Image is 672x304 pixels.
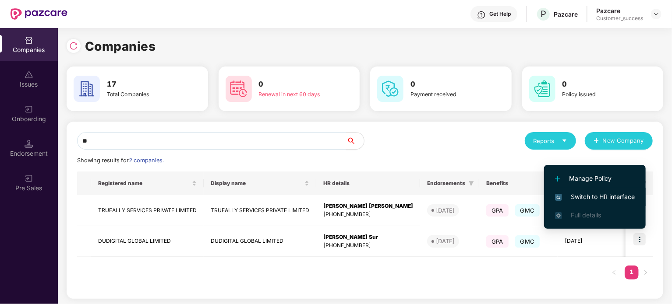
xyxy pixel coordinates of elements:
[436,237,455,245] div: [DATE]
[204,226,316,257] td: DUDIGITAL GLOBAL LIMITED
[596,15,643,22] div: Customer_success
[129,157,164,164] span: 2 companies.
[625,266,639,279] a: 1
[555,192,635,202] span: Switch to HR interface
[74,76,100,102] img: svg+xml;base64,PHN2ZyB4bWxucz0iaHR0cDovL3d3dy53My5vcmcvMjAwMC9zdmciIHdpZHRoPSI2MCIgaGVpZ2h0PSI2MC...
[486,204,509,217] span: GPA
[562,79,634,90] h3: 0
[226,76,252,102] img: svg+xml;base64,PHN2ZyB4bWxucz0iaHR0cDovL3d3dy53My5vcmcvMjAwMC9zdmciIHdpZHRoPSI2MCIgaGVpZ2h0PSI2MC...
[204,171,316,195] th: Display name
[558,226,614,257] td: [DATE]
[427,180,465,187] span: Endorsements
[529,76,555,102] img: svg+xml;base64,PHN2ZyB4bWxucz0iaHR0cDovL3d3dy53My5vcmcvMjAwMC9zdmciIHdpZHRoPSI2MCIgaGVpZ2h0PSI2MC...
[11,8,67,20] img: New Pazcare Logo
[479,171,558,195] th: Benefits
[436,206,455,215] div: [DATE]
[25,174,33,183] img: svg+xml;base64,PHN2ZyB3aWR0aD0iMjAiIGhlaWdodD0iMjAiIHZpZXdCb3g9IjAgMCAyMCAyMCIgZmlsbD0ibm9uZSIgeG...
[211,180,303,187] span: Display name
[377,76,403,102] img: svg+xml;base64,PHN2ZyB4bWxucz0iaHR0cDovL3d3dy53My5vcmcvMjAwMC9zdmciIHdpZHRoPSI2MCIgaGVpZ2h0PSI2MC...
[555,174,635,183] span: Manage Policy
[562,90,634,98] div: Policy issued
[603,136,644,145] span: New Company
[621,237,645,245] div: 0
[346,132,364,150] button: search
[639,266,653,280] button: right
[541,9,546,19] span: P
[259,79,330,90] h3: 0
[91,195,204,226] td: TRUEALLY SERVICES PRIVATE LIMITED
[585,132,653,150] button: plusNew Company
[204,195,316,226] td: TRUEALLY SERVICES PRIVATE LIMITED
[653,10,660,17] img: svg+xml;base64,PHN2ZyBpZD0iRHJvcGRvd24tMzJ4MzIiIHhtbG5zPSJodHRwOi8vd3d3LnczLm9yZy8yMDAwL3N2ZyIgd2...
[25,140,33,148] img: svg+xml;base64,PHN2ZyB3aWR0aD0iMTQuNSIgaGVpZ2h0PSIxNC41IiB2aWV3Qm94PSIwIDAgMTYgMTYiIGZpbGw9Im5vbm...
[323,202,413,210] div: [PERSON_NAME] [PERSON_NAME]
[594,138,599,145] span: plus
[467,178,476,189] span: filter
[91,171,204,195] th: Registered name
[607,266,621,280] li: Previous Page
[25,105,33,114] img: svg+xml;base64,PHN2ZyB3aWR0aD0iMjAiIGhlaWdodD0iMjAiIHZpZXdCb3g9IjAgMCAyMCAyMCIgZmlsbD0ibm9uZSIgeG...
[555,194,562,201] img: svg+xml;base64,PHN2ZyB4bWxucz0iaHR0cDovL3d3dy53My5vcmcvMjAwMC9zdmciIHdpZHRoPSIxNiIgaGVpZ2h0PSIxNi...
[323,233,413,241] div: [PERSON_NAME] Sur
[633,233,646,245] img: icon
[477,10,486,19] img: svg+xml;base64,PHN2ZyBpZD0iSGVscC0zMngzMiIgeG1sbnM9Imh0dHA6Ly93d3cudzMub3JnLzIwMDAvc3ZnIiB3aWR0aD...
[107,79,178,90] h3: 17
[571,211,601,219] span: Full details
[639,266,653,280] li: Next Page
[25,36,33,45] img: svg+xml;base64,PHN2ZyBpZD0iQ29tcGFuaWVzIiB4bWxucz0iaHR0cDovL3d3dy53My5vcmcvMjAwMC9zdmciIHdpZHRoPS...
[515,235,540,248] span: GMC
[77,157,164,164] span: Showing results for
[643,270,648,275] span: right
[555,176,560,182] img: svg+xml;base64,PHN2ZyB4bWxucz0iaHR0cDovL3d3dy53My5vcmcvMjAwMC9zdmciIHdpZHRoPSIxMi4yMDEiIGhlaWdodD...
[98,180,190,187] span: Registered name
[85,37,156,56] h1: Companies
[534,136,567,145] div: Reports
[554,10,578,18] div: Pazcare
[25,70,33,79] img: svg+xml;base64,PHN2ZyBpZD0iSXNzdWVzX2Rpc2FibGVkIiB4bWxucz0iaHR0cDovL3d3dy53My5vcmcvMjAwMC9zdmciIH...
[107,90,178,98] div: Total Companies
[410,90,482,98] div: Payment received
[259,90,330,98] div: Renewal in next 60 days
[562,138,567,143] span: caret-down
[625,266,639,280] li: 1
[323,210,413,219] div: [PHONE_NUMBER]
[596,7,643,15] div: Pazcare
[489,10,511,17] div: Get Help
[612,270,617,275] span: left
[607,266,621,280] button: left
[555,212,562,219] img: svg+xml;base64,PHN2ZyB4bWxucz0iaHR0cDovL3d3dy53My5vcmcvMjAwMC9zdmciIHdpZHRoPSIxNi4zNjMiIGhlaWdodD...
[316,171,420,195] th: HR details
[91,226,204,257] td: DUDIGITAL GLOBAL LIMITED
[346,137,364,144] span: search
[515,204,540,217] span: GMC
[323,241,413,250] div: [PHONE_NUMBER]
[486,235,509,248] span: GPA
[410,79,482,90] h3: 0
[69,42,78,50] img: svg+xml;base64,PHN2ZyBpZD0iUmVsb2FkLTMyeDMyIiB4bWxucz0iaHR0cDovL3d3dy53My5vcmcvMjAwMC9zdmciIHdpZH...
[469,181,474,186] span: filter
